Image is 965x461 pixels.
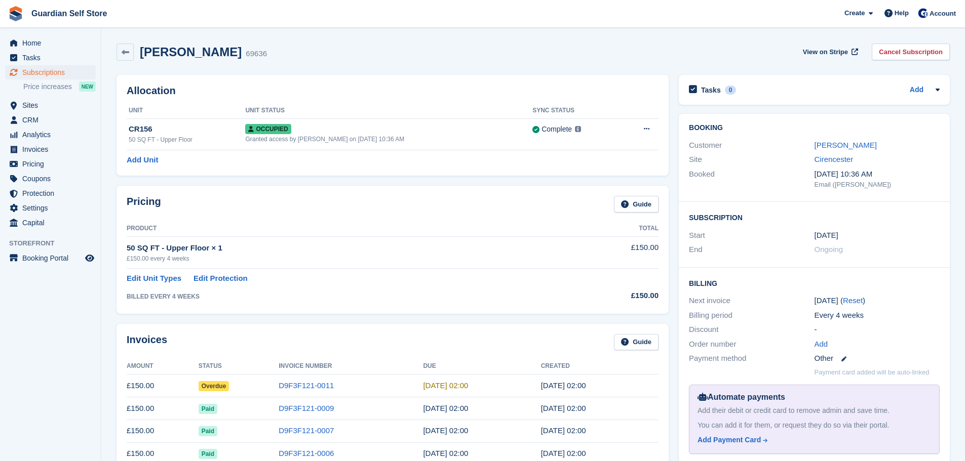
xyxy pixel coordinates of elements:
div: Add their debit or credit card to remove admin and save time. [698,405,931,416]
h2: Tasks [701,86,721,95]
a: View on Stripe [799,44,860,60]
div: Customer [689,140,814,151]
div: Start [689,230,814,241]
span: Analytics [22,128,83,142]
th: Unit Status [245,103,532,119]
div: [DATE] ( ) [815,295,940,307]
time: 2025-05-25 01:00:00 UTC [423,449,468,457]
a: menu [5,186,96,200]
th: Due [423,358,541,374]
div: £150.00 [560,290,659,302]
div: 50 SQ FT - Upper Floor [129,135,245,144]
span: Price increases [23,82,72,92]
td: £150.00 [127,420,199,442]
a: menu [5,113,96,127]
div: Payment method [689,353,814,364]
img: Tom Scott [918,8,928,18]
a: Guide [614,196,659,213]
time: 2025-07-20 01:00:00 UTC [423,404,468,412]
a: Add [815,339,828,350]
div: NEW [79,81,96,92]
div: Other [815,353,940,364]
span: Ongoing [815,245,843,254]
a: menu [5,51,96,65]
a: Preview store [84,252,96,264]
th: Product [127,221,560,237]
div: 69636 [246,48,267,60]
a: D9F3F121-0007 [279,426,334,435]
div: £150.00 every 4 weeks [127,254,560,263]
a: Guide [614,334,659,351]
time: 2025-06-21 01:00:41 UTC [541,426,586,435]
th: Status [199,358,279,374]
a: Reset [843,296,863,305]
time: 2025-08-16 01:00:14 UTC [541,381,586,390]
span: Storefront [9,238,101,248]
div: Next invoice [689,295,814,307]
div: Order number [689,339,814,350]
div: Billing period [689,310,814,321]
div: CR156 [129,123,245,135]
a: menu [5,157,96,171]
time: 2025-07-19 01:00:23 UTC [541,404,586,412]
p: Payment card added will be auto-linked [815,367,930,378]
div: [DATE] 10:36 AM [815,169,940,180]
span: Subscriptions [22,65,83,79]
span: Paid [199,426,217,436]
div: 0 [725,86,737,95]
h2: [PERSON_NAME] [140,45,242,59]
time: 2025-08-17 01:00:00 UTC [423,381,468,390]
time: 2025-06-22 01:00:00 UTC [423,426,468,435]
div: Granted access by [PERSON_NAME] on [DATE] 10:36 AM [245,135,532,144]
span: Home [22,36,83,50]
div: BILLED EVERY 4 WEEKS [127,292,560,301]
span: Invoices [22,142,83,156]
span: Sites [22,98,83,112]
th: Created [541,358,659,374]
span: Occupied [245,124,291,134]
th: Total [560,221,659,237]
a: Price increases NEW [23,81,96,92]
a: menu [5,36,96,50]
td: £150.00 [127,397,199,420]
div: - [815,324,940,336]
a: menu [5,128,96,142]
th: Invoice Number [279,358,423,374]
td: £150.00 [560,236,659,268]
span: Create [844,8,865,18]
span: Tasks [22,51,83,65]
a: Cancel Subscription [872,44,950,60]
div: Complete [542,124,572,135]
a: menu [5,142,96,156]
a: Guardian Self Store [27,5,111,22]
span: CRM [22,113,83,127]
img: icon-info-grey-7440780725fd019a000dd9b08b2336e03edf1995a4989e88bcd33f0948082b44.svg [575,126,581,132]
div: Site [689,154,814,165]
h2: Invoices [127,334,167,351]
h2: Billing [689,278,940,288]
img: stora-icon-8386f47178a22dfd0bd8f6a31ec36ba5ce8667c1dd55bd0f319d3a0aa187defe.svg [8,6,23,21]
a: Edit Protection [194,273,248,284]
time: 2025-02-01 01:00:00 UTC [815,230,838,241]
a: menu [5,65,96,79]
div: Every 4 weeks [815,310,940,321]
div: Automate payments [698,391,931,403]
div: End [689,244,814,256]
time: 2025-05-24 01:00:59 UTC [541,449,586,457]
span: Overdue [199,381,229,391]
div: 50 SQ FT - Upper Floor × 1 [127,242,560,254]
div: Booked [689,169,814,190]
a: D9F3F121-0011 [279,381,334,390]
span: Protection [22,186,83,200]
a: D9F3F121-0006 [279,449,334,457]
h2: Subscription [689,212,940,222]
span: Paid [199,449,217,459]
th: Sync Status [532,103,620,119]
h2: Pricing [127,196,161,213]
a: Edit Unit Types [127,273,181,284]
span: Settings [22,201,83,215]
span: Capital [22,216,83,230]
h2: Allocation [127,85,659,97]
div: You can add it for them, or request they do so via their portal. [698,420,931,431]
a: D9F3F121-0009 [279,404,334,412]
